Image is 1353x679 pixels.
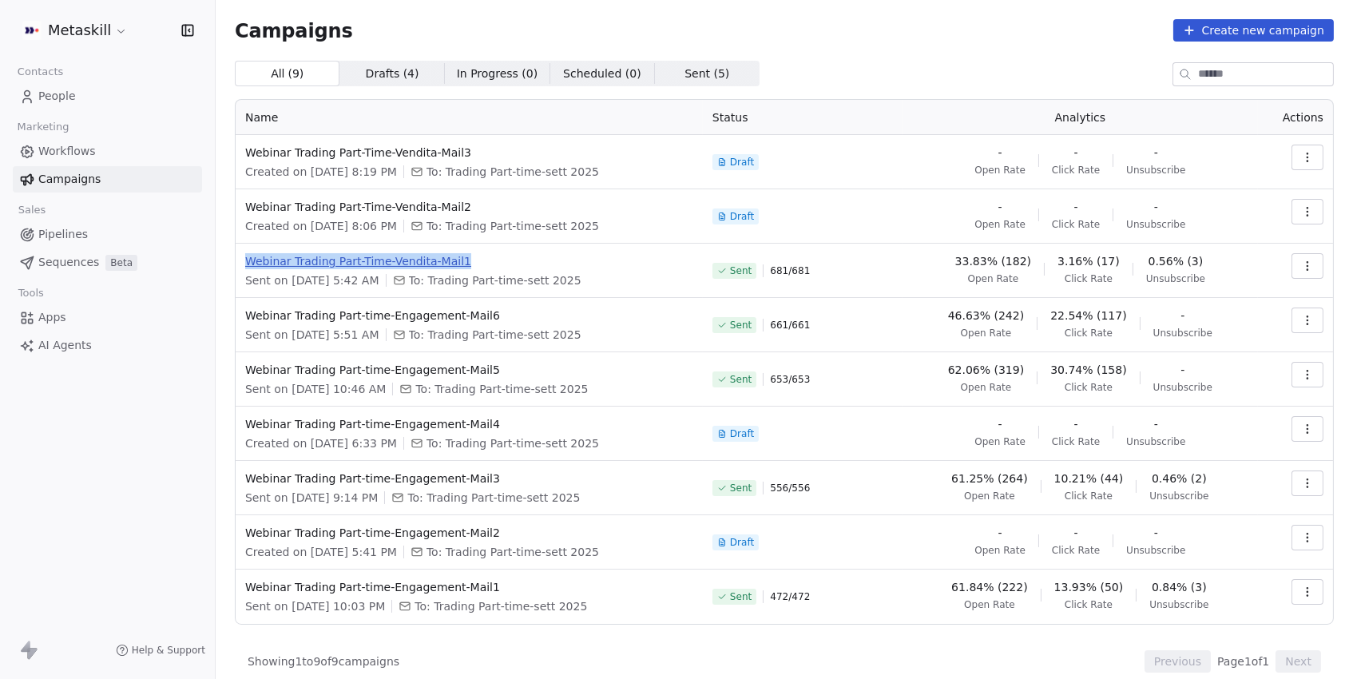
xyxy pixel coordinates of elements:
[951,471,1027,486] span: 61.25% (264)
[1276,650,1321,673] button: Next
[13,83,202,109] a: People
[1052,218,1100,231] span: Click Rate
[998,416,1002,432] span: -
[245,381,386,397] span: Sent on [DATE] 10:46 AM
[38,337,92,354] span: AI Agents
[409,272,581,288] span: To: Trading Part-time-sett 2025
[1180,308,1184,324] span: -
[22,21,42,40] img: AVATAR%20METASKILL%20-%20Colori%20Positivo.png
[974,164,1026,177] span: Open Rate
[1149,253,1204,269] span: 0.56% (3)
[964,598,1015,611] span: Open Rate
[1065,327,1113,339] span: Click Rate
[770,482,810,494] span: 556 / 556
[236,100,703,135] th: Name
[1054,471,1124,486] span: 10.21% (44)
[245,579,693,595] span: Webinar Trading Part-time-Engagement-Mail1
[1126,435,1185,448] span: Unsubscribe
[407,490,580,506] span: To: Trading Part-time-sett 2025
[1153,327,1212,339] span: Unsubscribe
[1126,544,1185,557] span: Unsubscribe
[1065,272,1113,285] span: Click Rate
[770,590,810,603] span: 472 / 472
[770,319,810,332] span: 661 / 661
[730,590,752,603] span: Sent
[245,218,397,234] span: Created on [DATE] 8:06 PM
[1057,253,1120,269] span: 3.16% (17)
[1154,199,1158,215] span: -
[1146,272,1205,285] span: Unsubscribe
[13,332,202,359] a: AI Agents
[11,281,50,305] span: Tools
[1152,471,1207,486] span: 0.46% (2)
[38,88,76,105] span: People
[10,60,70,84] span: Contacts
[1154,525,1158,541] span: -
[1149,598,1208,611] span: Unsubscribe
[245,253,693,269] span: Webinar Trading Part-Time-Vendita-Mail1
[1152,579,1207,595] span: 0.84% (3)
[38,309,66,326] span: Apps
[427,544,599,560] span: To: Trading Part-time-sett 2025
[245,327,379,343] span: Sent on [DATE] 5:51 AM
[427,164,599,180] span: To: Trading Part-time-sett 2025
[245,362,693,378] span: Webinar Trading Part-time-Engagement-Mail5
[1126,164,1185,177] span: Unsubscribe
[38,226,88,243] span: Pipelines
[948,362,1024,378] span: 62.06% (319)
[730,536,754,549] span: Draft
[1074,525,1078,541] span: -
[13,221,202,248] a: Pipelines
[105,255,137,271] span: Beta
[13,249,202,276] a: SequencesBeta
[730,319,752,332] span: Sent
[13,304,202,331] a: Apps
[38,171,101,188] span: Campaigns
[10,115,76,139] span: Marketing
[1149,490,1208,502] span: Unsubscribe
[1145,650,1211,673] button: Previous
[245,544,397,560] span: Created on [DATE] 5:41 PM
[1065,598,1113,611] span: Click Rate
[235,19,353,42] span: Campaigns
[730,156,754,169] span: Draft
[730,482,752,494] span: Sent
[457,66,538,82] span: In Progress ( 0 )
[1052,435,1100,448] span: Click Rate
[770,373,810,386] span: 653 / 653
[1217,653,1269,669] span: Page 1 of 1
[245,435,397,451] span: Created on [DATE] 6:33 PM
[1074,416,1078,432] span: -
[409,327,581,343] span: To: Trading Part-time-sett 2025
[770,264,810,277] span: 681 / 681
[903,100,1258,135] th: Analytics
[948,308,1024,324] span: 46.63% (242)
[38,254,99,271] span: Sequences
[11,198,53,222] span: Sales
[1153,381,1212,394] span: Unsubscribe
[1054,579,1124,595] span: 13.93% (50)
[48,20,111,41] span: Metaskill
[1074,199,1078,215] span: -
[1180,362,1184,378] span: -
[245,490,378,506] span: Sent on [DATE] 9:14 PM
[961,327,1012,339] span: Open Rate
[245,308,693,324] span: Webinar Trading Part-time-Engagement-Mail6
[245,471,693,486] span: Webinar Trading Part-time-Engagement-Mail3
[951,579,1027,595] span: 61.84% (222)
[703,100,903,135] th: Status
[1052,544,1100,557] span: Click Rate
[998,525,1002,541] span: -
[427,435,599,451] span: To: Trading Part-time-sett 2025
[1154,145,1158,161] span: -
[13,138,202,165] a: Workflows
[998,145,1002,161] span: -
[1173,19,1334,42] button: Create new campaign
[563,66,641,82] span: Scheduled ( 0 )
[1052,164,1100,177] span: Click Rate
[998,199,1002,215] span: -
[132,644,205,657] span: Help & Support
[1050,308,1126,324] span: 22.54% (117)
[245,272,379,288] span: Sent on [DATE] 5:42 AM
[116,644,205,657] a: Help & Support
